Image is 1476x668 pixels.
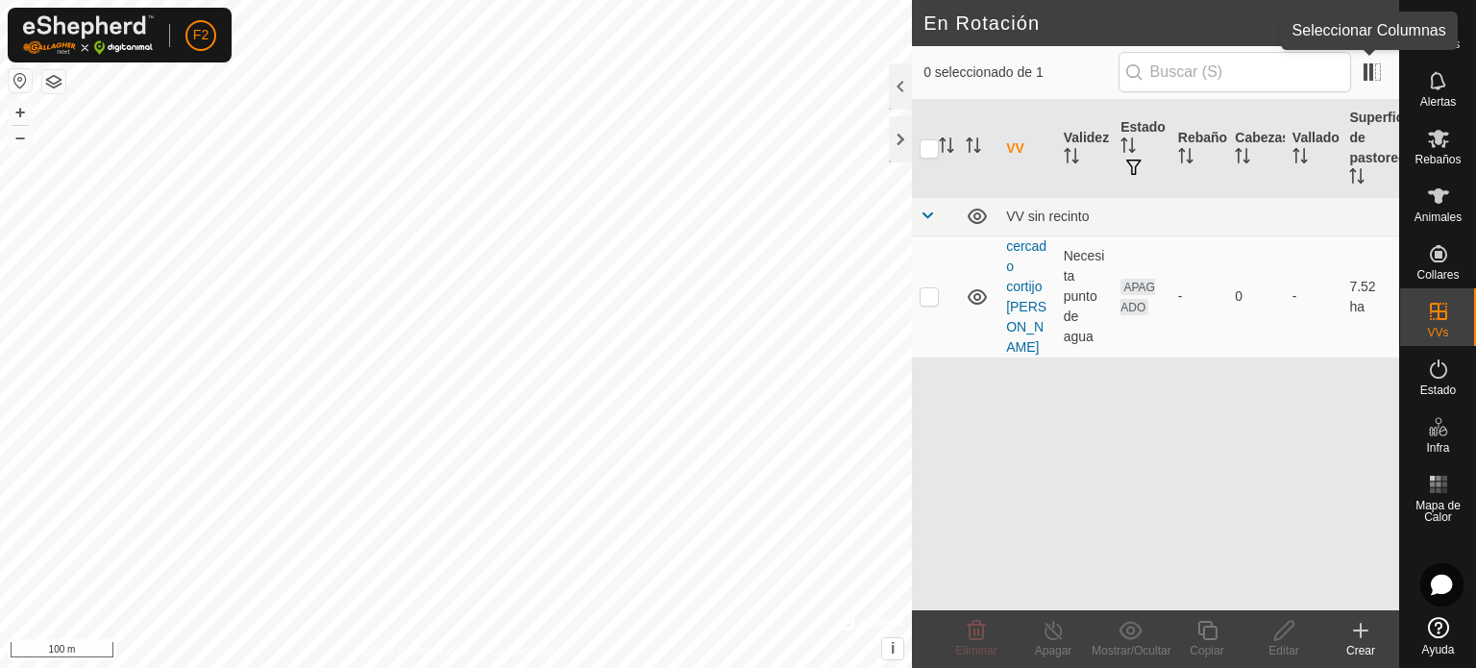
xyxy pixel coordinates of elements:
span: i [891,640,895,656]
div: Crear [1322,642,1399,659]
p-sorticon: Activar para ordenar [1349,171,1365,186]
input: Buscar (S) [1119,52,1351,92]
th: Validez [1056,100,1114,198]
p-sorticon: Activar para ordenar [966,140,981,156]
span: Collares [1416,269,1459,281]
span: VVs [1427,327,1448,338]
span: Estado [1420,384,1456,396]
span: Rebaños [1414,154,1461,165]
th: Cabezas [1227,100,1285,198]
p-sorticon: Activar para ordenar [1178,151,1193,166]
span: Animales [1414,211,1462,223]
div: Mostrar/Ocultar [1092,642,1168,659]
p-sorticon: Activar para ordenar [1292,151,1308,166]
h2: En Rotación [923,12,1369,35]
p-sorticon: Activar para ordenar [1120,140,1136,156]
span: Ayuda [1422,644,1455,656]
div: - [1178,286,1220,307]
button: – [9,126,32,149]
p-sorticon: Activar para ordenar [1064,151,1079,166]
span: Alertas [1420,96,1456,108]
span: Eliminar [955,644,996,657]
span: Horarios [1416,38,1460,50]
button: Restablecer Mapa [9,69,32,92]
td: Necesita punto de agua [1056,235,1114,358]
p-sorticon: Activar para ordenar [939,140,954,156]
th: VV [998,100,1056,198]
img: Logo Gallagher [23,15,154,55]
a: cercado cortijo [PERSON_NAME] [1006,238,1046,355]
button: Capas del Mapa [42,70,65,93]
p-sorticon: Activar para ordenar [1235,151,1250,166]
button: + [9,101,32,124]
div: VV sin recinto [1006,209,1391,224]
th: Rebaño [1170,100,1228,198]
th: Estado [1113,100,1170,198]
span: 0 seleccionado de 1 [923,62,1118,83]
th: Superficie de pastoreo [1341,100,1399,198]
div: Copiar [1168,642,1245,659]
th: Vallado [1285,100,1342,198]
div: Editar [1245,642,1322,659]
button: i [882,638,903,659]
div: Apagar [1015,642,1092,659]
a: Ayuda [1400,609,1476,663]
span: 1 [1369,9,1380,37]
td: 0 [1227,235,1285,358]
a: Política de Privacidad [357,643,467,660]
span: APAGADO [1120,279,1155,315]
a: Contáctenos [491,643,555,660]
td: - [1285,235,1342,358]
span: F2 [193,25,209,45]
span: Mapa de Calor [1405,500,1471,523]
span: Infra [1426,442,1449,454]
td: 7.52 ha [1341,235,1399,358]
